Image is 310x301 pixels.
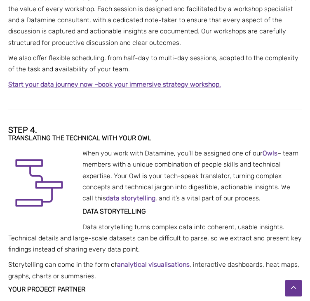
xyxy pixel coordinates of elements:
a: analytical visualisations [117,261,190,268]
strong: book your immersive strategy workshop. [8,80,221,88]
strong: Your project partner [8,285,85,293]
strong: Data storytelling [82,207,146,215]
span: We also offer flexible scheduling, from half-day to multi-day sessions, adapted to the complexity... [8,54,298,73]
a: data storytelling [106,194,155,202]
span: When you work with Datamine, you’ll be assigned one of our – team members with a unique combinati... [82,149,298,202]
strong: Step 4. [8,125,37,135]
a: Start your data journey now –book your immersive strategy workshop. [8,80,221,88]
img: Programme management [8,152,70,214]
span: Storytelling can come in the form of , interactive dashboards, heat maps, graphs, charts or summa... [8,261,299,280]
span: Translating the technical with your Owl [8,134,151,142]
span: Data storytelling turns complex data into coherent, usable insights. Technical details and large-... [8,223,302,253]
a: Owls [263,149,277,157]
span: Start your data journey now – [8,80,98,88]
